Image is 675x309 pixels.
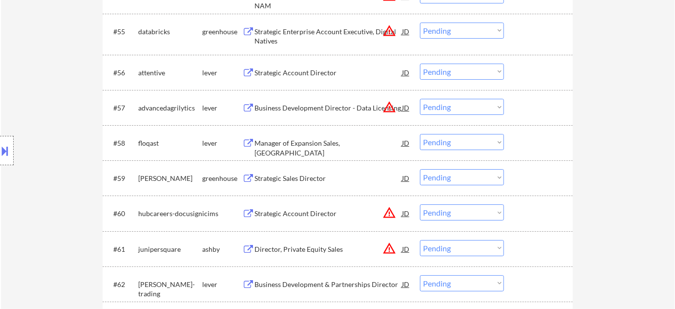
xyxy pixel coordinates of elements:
div: JD [401,22,411,40]
div: databricks [138,27,202,37]
div: JD [401,134,411,152]
div: JD [401,99,411,116]
div: Strategic Sales Director [254,174,402,183]
button: warning_amber [382,24,396,38]
div: greenhouse [202,27,242,37]
div: Business Development & Partnerships Director [254,280,402,289]
div: Strategic Account Director [254,68,402,78]
div: junipersquare [138,244,202,254]
div: lever [202,138,242,148]
button: warning_amber [382,242,396,255]
div: [PERSON_NAME]-trading [138,280,202,299]
button: warning_amber [382,100,396,114]
div: Strategic Account Director [254,209,402,219]
div: JD [401,240,411,258]
div: JD [401,169,411,187]
div: JD [401,204,411,222]
div: JD [401,275,411,293]
button: warning_amber [382,206,396,220]
div: #55 [113,27,130,37]
div: #62 [113,280,130,289]
div: Manager of Expansion Sales, [GEOGRAPHIC_DATA] [254,138,402,157]
div: #61 [113,244,130,254]
div: Business Development Director - Data Licensing [254,103,402,113]
div: lever [202,103,242,113]
div: ashby [202,244,242,254]
div: JD [401,64,411,81]
div: icims [202,209,242,219]
div: Strategic Enterprise Account Executive, Digital Natives [254,27,402,46]
div: lever [202,68,242,78]
div: Director, Private Equity Sales [254,244,402,254]
div: greenhouse [202,174,242,183]
div: lever [202,280,242,289]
